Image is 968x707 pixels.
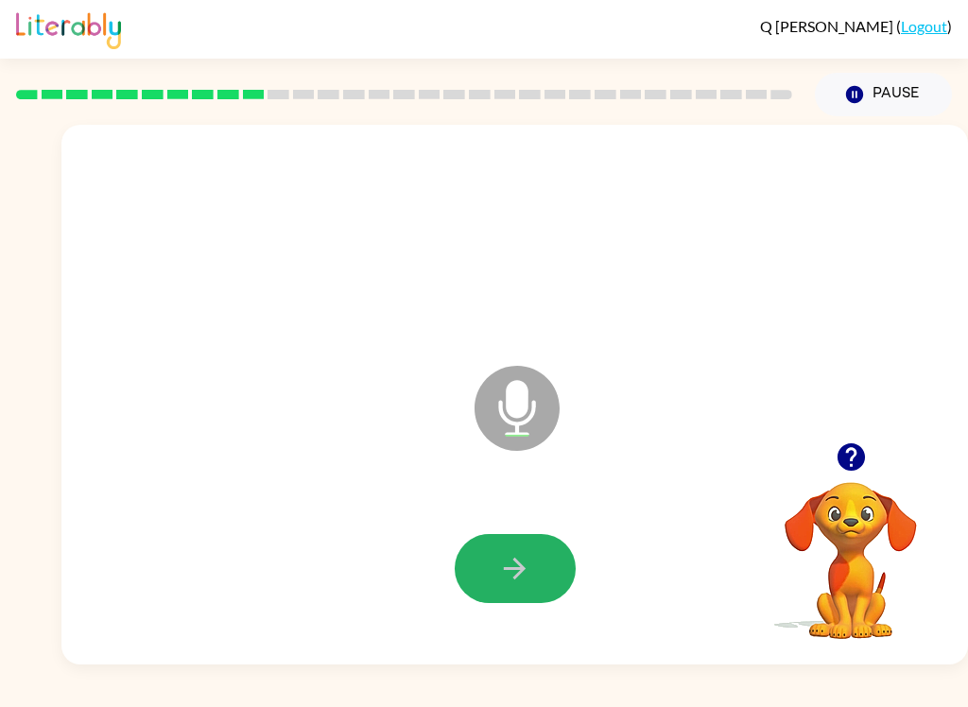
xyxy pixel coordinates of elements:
[901,17,947,35] a: Logout
[756,453,945,642] video: Your browser must support playing .mp4 files to use Literably. Please try using another browser.
[760,17,896,35] span: Q [PERSON_NAME]
[815,73,952,116] button: Pause
[760,17,952,35] div: ( )
[16,8,121,49] img: Literably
